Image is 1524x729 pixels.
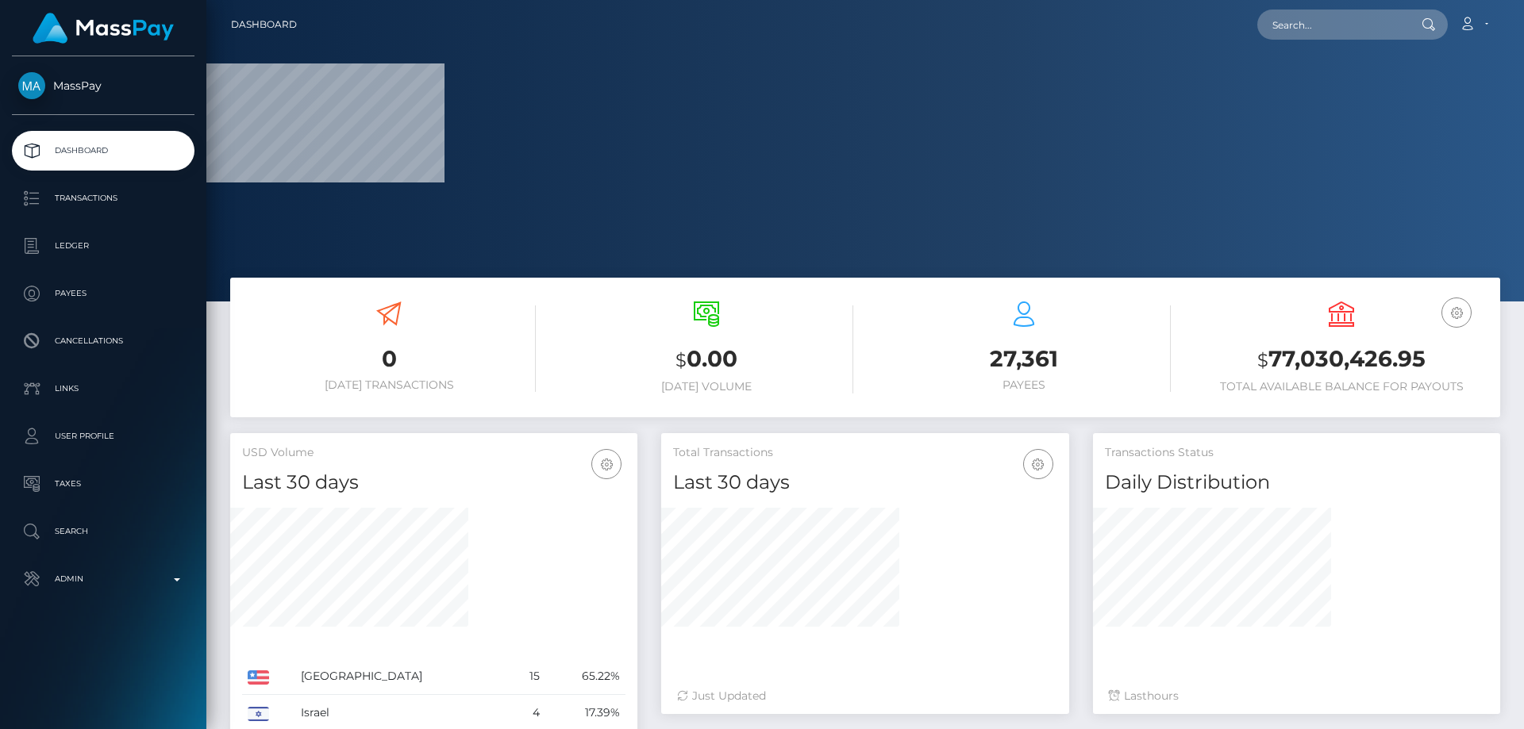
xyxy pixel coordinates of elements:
div: Just Updated [677,688,1053,704]
span: MassPay [12,79,194,93]
h6: [DATE] Volume [560,380,853,393]
img: US.png [248,670,269,685]
img: MassPay Logo [33,13,174,44]
p: Payees [18,282,188,305]
h6: [DATE] Transactions [242,378,536,392]
h3: 0.00 [560,343,853,376]
div: Last hours [1109,688,1484,704]
input: Search... [1257,10,1407,40]
a: Ledger [12,226,194,266]
img: IL.png [248,707,269,721]
td: 15 [510,658,545,695]
h5: USD Volume [242,445,625,461]
td: [GEOGRAPHIC_DATA] [295,658,511,695]
a: Admin [12,559,194,599]
small: $ [675,349,687,371]
img: MassPay [18,72,45,99]
p: User Profile [18,424,188,448]
h3: 77,030,426.95 [1195,343,1488,376]
a: Dashboard [12,131,194,171]
p: Cancellations [18,329,188,353]
a: Transactions [12,178,194,218]
a: Taxes [12,464,194,504]
small: $ [1257,349,1268,371]
h3: 0 [242,343,536,374]
p: Taxes [18,472,188,496]
h4: Daily Distribution [1105,469,1488,497]
h5: Total Transactions [673,445,1056,461]
a: Links [12,369,194,409]
a: Search [12,512,194,551]
a: Payees [12,274,194,313]
h4: Last 30 days [242,469,625,497]
p: Admin [18,567,188,591]
h6: Payees [877,378,1171,392]
td: 65.22% [545,658,625,695]
h6: Total Available Balance for Payouts [1195,380,1488,393]
h5: Transactions Status [1105,445,1488,461]
p: Ledger [18,234,188,258]
a: User Profile [12,416,194,456]
p: Search [18,520,188,543]
a: Cancellations [12,321,194,361]
h4: Last 30 days [673,469,1056,497]
p: Links [18,377,188,401]
h3: 27,361 [877,343,1171,374]
p: Transactions [18,186,188,210]
a: Dashboard [231,8,297,41]
p: Dashboard [18,139,188,163]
